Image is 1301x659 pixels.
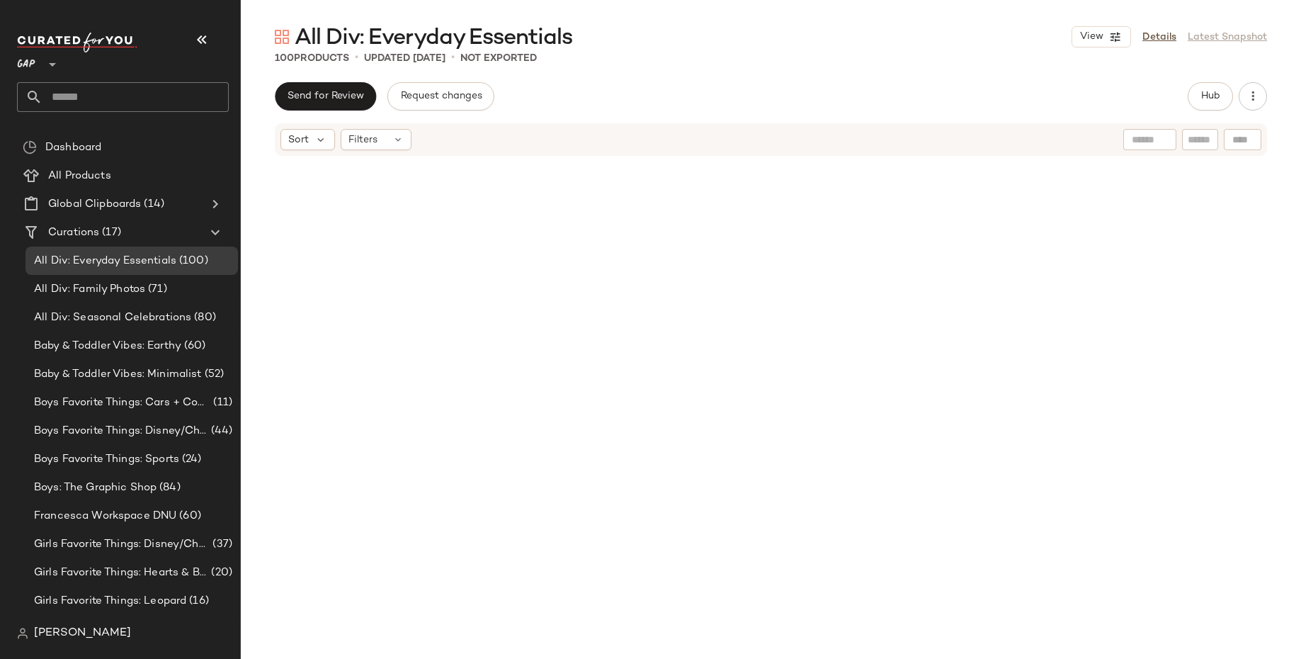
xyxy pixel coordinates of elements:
span: 100 [275,53,294,64]
span: Girls Favorite Things: Hearts & Bows [34,565,208,581]
span: Curations [48,225,99,241]
span: (20) [208,565,232,581]
span: (84) [157,480,181,496]
img: cfy_white_logo.C9jOOHJF.svg [17,33,137,52]
span: Boys: The Graphic Shop [34,480,157,496]
img: svg%3e [17,628,28,639]
button: Hub [1188,82,1233,111]
span: (60) [181,338,206,354]
span: [PERSON_NAME] [34,625,131,642]
span: (100) [176,253,208,269]
span: View [1079,31,1103,43]
span: Request changes [399,91,482,102]
span: (80) [191,310,216,326]
span: Filters [348,133,377,147]
span: (37) [210,536,232,553]
span: Boys Favorite Things: Sports [34,451,179,468]
span: Dashboard [45,140,101,156]
a: Details [1142,30,1176,45]
button: Request changes [387,82,494,111]
span: • [451,50,455,67]
span: (44) [208,423,232,439]
img: svg%3e [275,30,289,44]
span: (60) [176,508,201,524]
span: (16) [186,593,209,609]
button: View [1072,26,1131,47]
div: Products [275,51,349,66]
span: Sort [288,133,309,147]
span: Francesca Workspace DNU [34,508,176,524]
span: Hub [1200,91,1220,102]
span: Global Clipboards [48,196,141,213]
span: GAP [17,48,35,74]
p: updated [DATE] [364,51,445,66]
button: Send for Review [275,82,376,111]
span: (71) [145,281,167,298]
span: All Div: Everyday Essentials [34,253,176,269]
span: Baby & Toddler Vibes: Minimalist [34,366,202,383]
span: (14) [141,196,164,213]
span: (11) [210,395,232,411]
span: All Div: Everyday Essentials [295,24,572,52]
span: All Div: Family Photos [34,281,145,298]
img: svg%3e [23,140,37,154]
span: (24) [179,451,202,468]
span: Girls Favorite Things: Disney/Characters [34,536,210,553]
p: Not Exported [460,51,537,66]
span: Boys Favorite Things: Cars + Construction [34,395,210,411]
span: All Products [48,168,111,184]
span: Girls Favorite Things: Leopard [34,593,186,609]
span: All Div: Seasonal Celebrations [34,310,191,326]
span: Boys Favorite Things: Disney/Characters [34,423,208,439]
span: • [355,50,358,67]
span: Send for Review [287,91,364,102]
span: (52) [202,366,225,383]
span: (17) [99,225,121,241]
span: Baby & Toddler Vibes: Earthy [34,338,181,354]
